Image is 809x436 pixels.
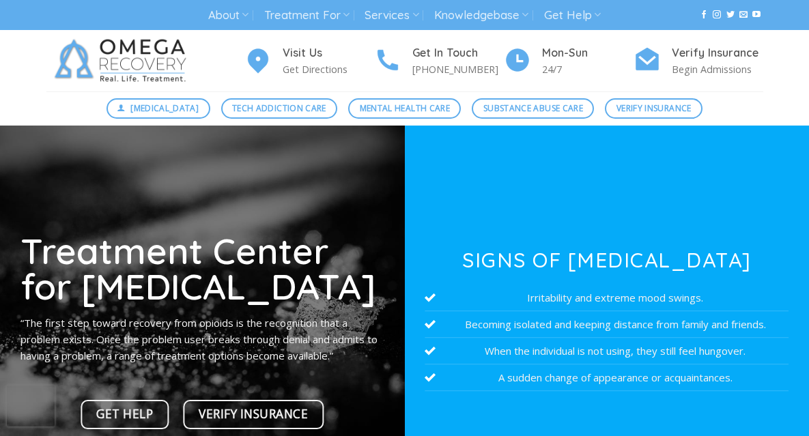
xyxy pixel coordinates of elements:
span: Tech Addiction Care [232,102,326,115]
a: Get Help [544,3,601,28]
span: Mental Health Care [360,102,450,115]
li: Irritability and extreme mood swings. [425,285,789,311]
h1: Treatment Center for [MEDICAL_DATA] [20,233,384,304]
p: 24/7 [542,61,634,77]
a: Follow on Instagram [713,10,721,20]
span: Get Help [96,405,153,424]
span: Verify Insurance [199,405,308,424]
a: Verify Insurance Begin Admissions [634,44,763,78]
a: Treatment For [264,3,350,28]
a: Follow on YouTube [752,10,761,20]
p: “The first step toward recovery from opioids is the recognition that a problem exists. Once the p... [20,315,384,364]
li: Becoming isolated and keeping distance from family and friends. [425,311,789,338]
p: [PHONE_NUMBER] [412,61,504,77]
a: Tech Addiction Care [221,98,338,119]
a: Get In Touch [PHONE_NUMBER] [374,44,504,78]
h4: Verify Insurance [672,44,763,62]
h4: Visit Us [283,44,374,62]
a: Substance Abuse Care [472,98,594,119]
p: Get Directions [283,61,374,77]
a: Verify Insurance [605,98,702,119]
a: Get Help [81,400,169,429]
a: Follow on Facebook [700,10,708,20]
a: [MEDICAL_DATA] [107,98,210,119]
h4: Get In Touch [412,44,504,62]
a: About [208,3,249,28]
span: Substance Abuse Care [483,102,583,115]
a: Verify Insurance [183,400,324,429]
a: Services [365,3,418,28]
li: A sudden change of appearance or acquaintances. [425,364,789,391]
a: Knowledgebase [434,3,528,28]
a: Mental Health Care [348,98,461,119]
li: When the individual is not using, they still feel hungover. [425,338,789,364]
a: Send us an email [739,10,748,20]
img: Omega Recovery [46,30,200,91]
a: Visit Us Get Directions [244,44,374,78]
h3: Signs of [MEDICAL_DATA] [425,250,789,270]
a: Follow on Twitter [726,10,735,20]
span: Verify Insurance [616,102,692,115]
p: Begin Admissions [672,61,763,77]
span: [MEDICAL_DATA] [130,102,199,115]
h4: Mon-Sun [542,44,634,62]
iframe: reCAPTCHA [7,386,55,426]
